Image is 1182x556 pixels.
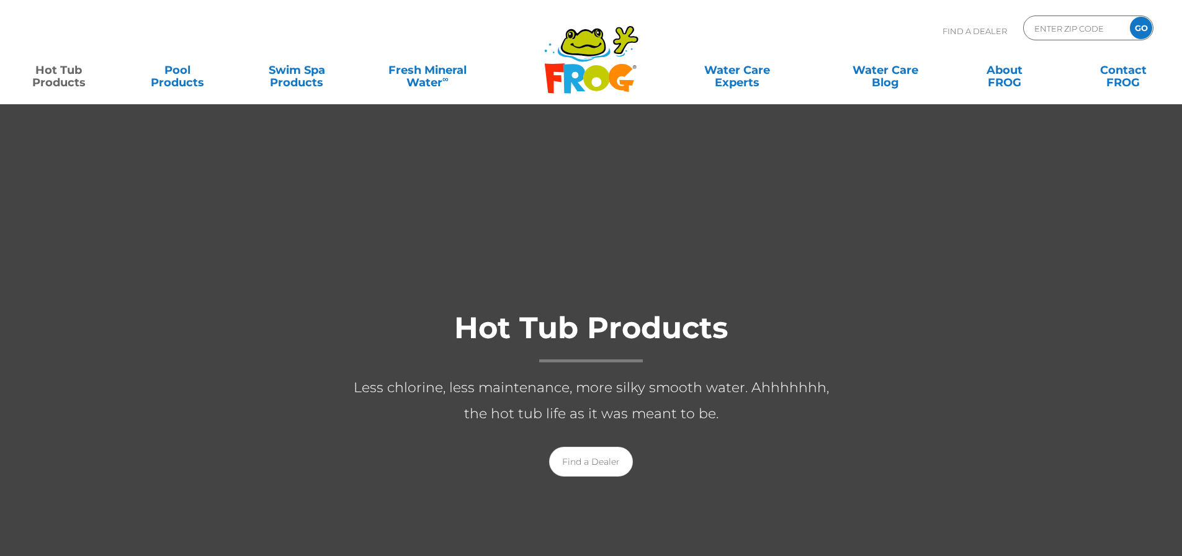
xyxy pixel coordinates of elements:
[958,58,1050,83] a: AboutFROG
[1130,17,1152,39] input: GO
[343,375,839,427] p: Less chlorine, less maintenance, more silky smooth water. Ahhhhhhh, the hot tub life as it was me...
[12,58,105,83] a: Hot TubProducts
[1033,19,1117,37] input: Zip Code Form
[251,58,343,83] a: Swim SpaProducts
[662,58,812,83] a: Water CareExperts
[369,58,485,83] a: Fresh MineralWater∞
[1077,58,1170,83] a: ContactFROG
[549,447,633,477] a: Find a Dealer
[942,16,1007,47] p: Find A Dealer
[442,74,449,84] sup: ∞
[839,58,931,83] a: Water CareBlog
[343,312,839,362] h1: Hot Tub Products
[132,58,224,83] a: PoolProducts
